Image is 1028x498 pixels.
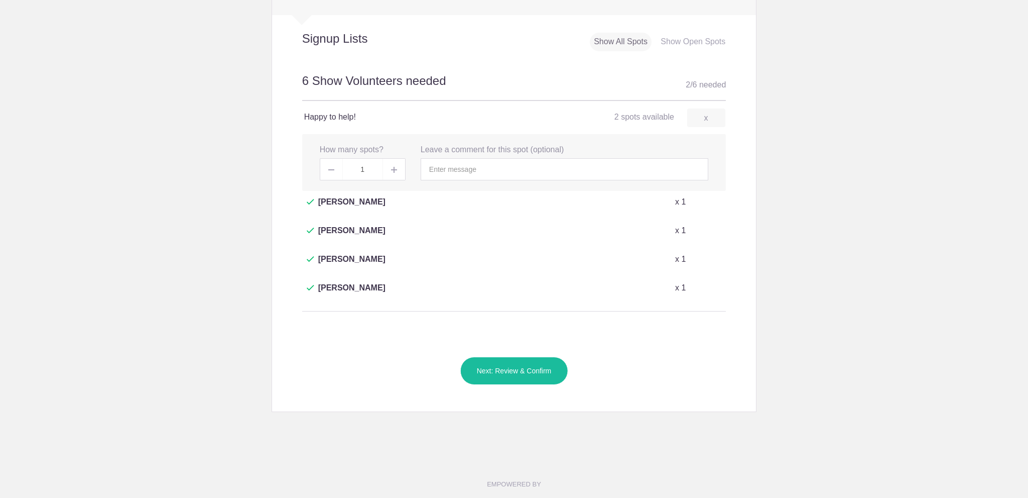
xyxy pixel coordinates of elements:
[272,31,434,46] h2: Signup Lists
[657,33,729,51] div: Show Open Spots
[675,196,686,208] p: x 1
[590,33,652,51] div: Show All Spots
[687,109,725,127] a: x
[320,144,383,156] label: How many spots?
[302,72,726,101] h2: 6 Show Volunteers needed
[318,196,385,220] span: [PERSON_NAME]
[307,199,314,205] img: Check dark green
[487,480,541,488] small: EMPOWERED BY
[675,253,686,265] p: x 1
[307,256,314,262] img: Check dark green
[675,282,686,294] p: x 1
[686,77,726,92] div: 2 6 needed
[307,228,314,234] img: Check dark green
[421,158,708,180] input: Enter message
[421,144,564,156] label: Leave a comment for this spot (optional)
[675,225,686,237] p: x 1
[318,225,385,249] span: [PERSON_NAME]
[318,253,385,277] span: [PERSON_NAME]
[307,285,314,291] img: Check dark green
[614,113,674,121] span: 2 spots available
[460,357,568,385] button: Next: Review & Confirm
[318,282,385,306] span: [PERSON_NAME]
[328,169,334,170] img: Minus gray
[690,80,692,89] span: /
[391,167,397,173] img: Plus gray
[304,111,514,123] h4: Happy to help!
